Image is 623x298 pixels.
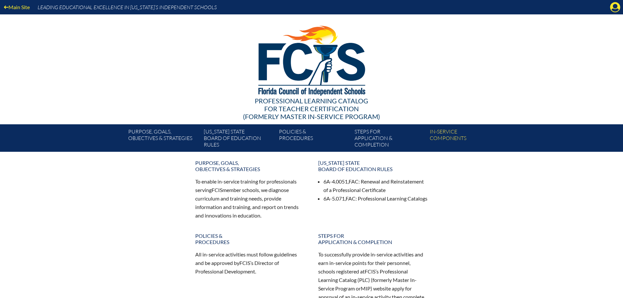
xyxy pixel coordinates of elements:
li: 6A-4.0051, : Renewal and Reinstatement of a Professional Certificate [323,177,428,194]
a: Purpose, goals,objectives & strategies [191,157,309,175]
a: In-servicecomponents [427,127,502,152]
div: Professional Learning Catalog (formerly Master In-service Program) [123,97,500,120]
img: FCISlogo221.eps [244,14,379,104]
span: for Teacher Certification [264,105,359,113]
span: FCIS [239,260,250,266]
span: FCIS [212,187,222,193]
li: 6A-5.071, : Professional Learning Catalogs [323,194,428,203]
a: Steps forapplication & completion [352,127,427,152]
a: Purpose, goals,objectives & strategies [126,127,201,152]
a: Main Site [1,3,32,11]
a: Steps forapplication & completion [314,230,432,248]
span: MIP [361,285,371,291]
a: [US_STATE] StateBoard of Education rules [201,127,276,152]
span: FAC [349,178,358,184]
a: Policies &Procedures [191,230,309,248]
span: FCIS [365,268,375,274]
span: FAC [346,195,355,202]
p: To enable in-service training for professionals serving member schools, we diagnose curriculum an... [195,177,305,219]
a: Policies &Procedures [276,127,352,152]
p: All in-service activities must follow guidelines and be approved by ’s Director of Professional D... [195,250,305,276]
svg: Manage account [610,2,620,12]
span: PLC [359,277,368,283]
a: [US_STATE] StateBoard of Education rules [314,157,432,175]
